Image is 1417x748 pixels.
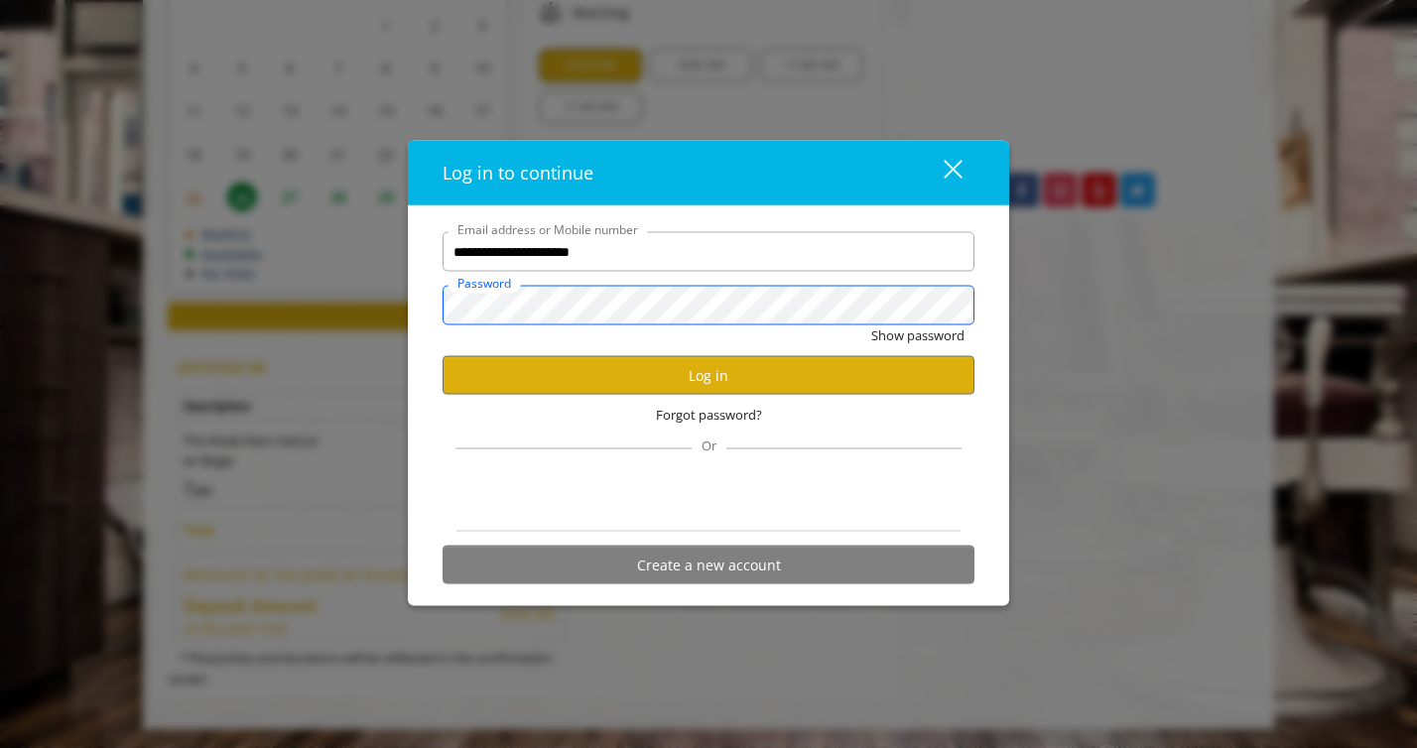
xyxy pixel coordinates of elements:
span: Forgot password? [656,405,762,426]
span: Or [692,436,726,454]
button: Show password [871,325,965,346]
div: close dialog [921,158,961,187]
label: Email address or Mobile number [448,220,648,239]
button: Log in [443,356,974,395]
span: Log in to continue [443,161,593,185]
button: Create a new account [443,546,974,584]
label: Password [448,274,521,293]
button: close dialog [907,153,974,193]
input: Email address or Mobile number [443,232,974,272]
input: Password [443,286,974,325]
iframe: Sign in with Google Button [608,475,810,519]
